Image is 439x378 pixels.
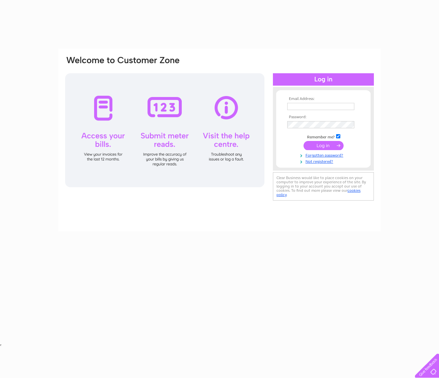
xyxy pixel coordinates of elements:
[286,97,361,101] th: Email Address:
[286,115,361,119] th: Password:
[304,141,344,150] input: Submit
[276,188,361,197] a: cookies policy
[286,133,361,140] td: Remember me?
[287,152,361,158] a: Forgotten password?
[287,158,361,164] a: Not registered?
[273,172,374,201] div: Clear Business would like to place cookies on your computer to improve your experience of the sit...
